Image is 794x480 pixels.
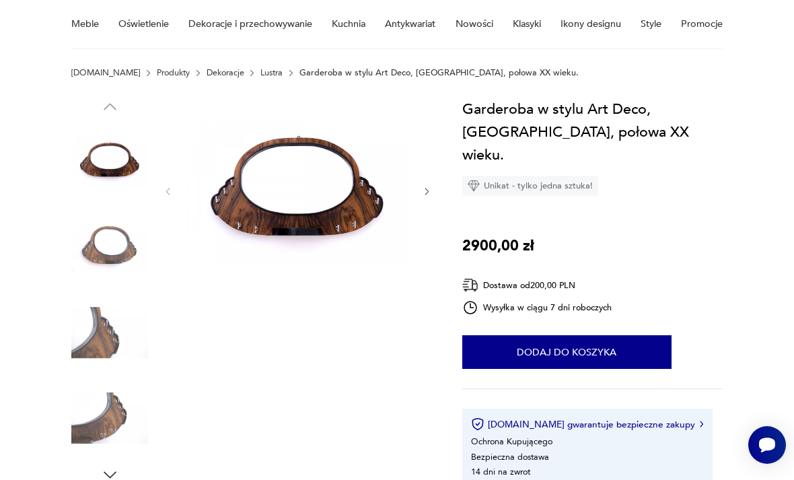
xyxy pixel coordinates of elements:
[71,123,148,199] img: Zdjęcie produktu Garderoba w stylu Art Deco, Polska, połowa XX wieku.
[207,68,244,77] a: Dekoracje
[157,68,190,77] a: Produkty
[748,426,786,464] iframe: Smartsupp widget button
[332,1,365,47] a: Kuchnia
[71,1,99,47] a: Meble
[513,1,541,47] a: Klasyki
[456,1,493,47] a: Nowości
[471,451,549,463] li: Bezpieczna dostawa
[471,436,552,448] li: Ochrona Kupującego
[188,1,312,47] a: Dekoracje i przechowywanie
[71,68,140,77] a: [DOMAIN_NAME]
[700,421,704,427] img: Ikona strzałki w prawo
[471,466,530,478] li: 14 dni na zwrot
[641,1,661,47] a: Style
[462,98,723,167] h1: Garderoba w stylu Art Deco, [GEOGRAPHIC_DATA], połowa XX wieku.
[260,68,283,77] a: Lustra
[462,176,598,196] div: Unikat - tylko jedna sztuka!
[385,1,435,47] a: Antykwariat
[185,98,410,283] img: Zdjęcie produktu Garderoba w stylu Art Deco, Polska, połowa XX wieku.
[462,277,478,294] img: Ikona dostawy
[71,380,148,456] img: Zdjęcie produktu Garderoba w stylu Art Deco, Polska, połowa XX wieku.
[299,68,579,77] p: Garderoba w stylu Art Deco, [GEOGRAPHIC_DATA], połowa XX wieku.
[681,1,723,47] a: Promocje
[561,1,621,47] a: Ikony designu
[118,1,169,47] a: Oświetlenie
[468,180,480,192] img: Ikona diamentu
[462,335,672,369] button: Dodaj do koszyka
[462,277,612,294] div: Dostawa od 200,00 PLN
[462,300,612,316] div: Wysyłka w ciągu 7 dni roboczych
[471,417,703,431] button: [DOMAIN_NAME] gwarantuje bezpieczne zakupy
[71,294,148,371] img: Zdjęcie produktu Garderoba w stylu Art Deco, Polska, połowa XX wieku.
[471,417,484,431] img: Ikona certyfikatu
[462,234,534,257] p: 2900,00 zł
[71,208,148,285] img: Zdjęcie produktu Garderoba w stylu Art Deco, Polska, połowa XX wieku.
